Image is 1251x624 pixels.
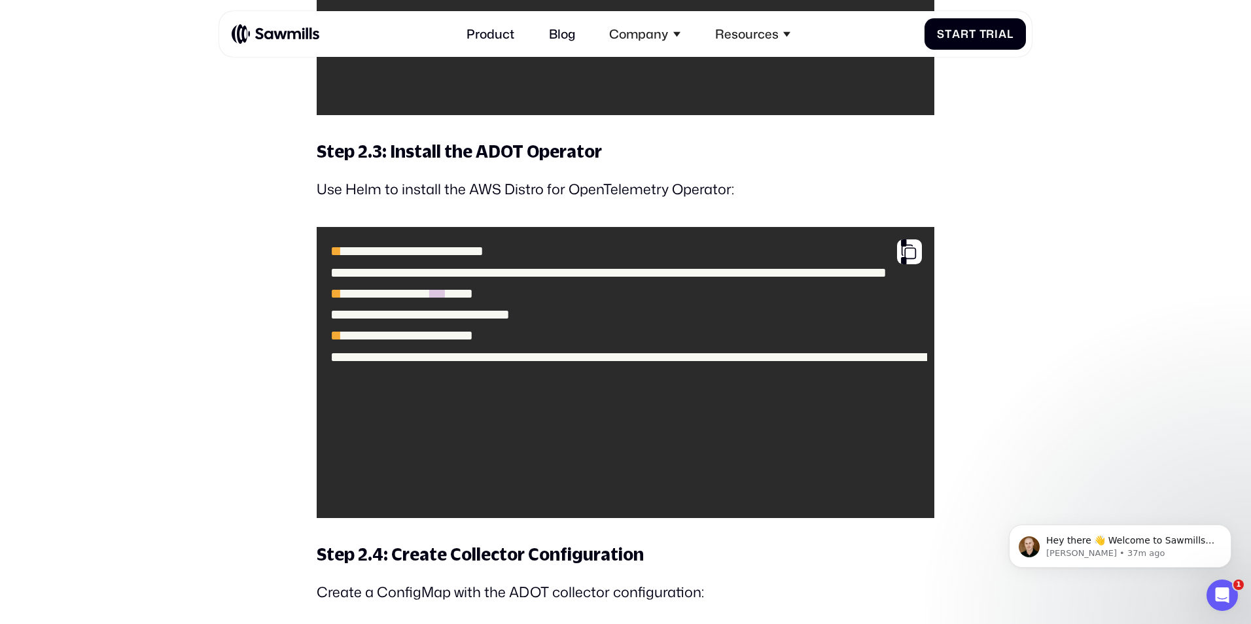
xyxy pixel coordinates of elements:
[705,17,800,51] div: Resources
[998,27,1007,41] span: a
[600,17,690,51] div: Company
[989,497,1251,589] iframe: Intercom notifications message
[960,27,969,41] span: r
[1007,27,1013,41] span: l
[995,27,998,41] span: i
[317,140,934,162] h4: Step 2.3: Install the ADOT Operator
[540,17,585,51] a: Blog
[715,27,779,42] div: Resources
[986,27,995,41] span: r
[1233,580,1244,590] span: 1
[317,543,934,565] h4: Step 2.4: Create Collector Configuration
[925,18,1026,50] a: StartTrial
[945,27,952,41] span: t
[969,27,976,41] span: t
[57,38,225,113] span: Hey there 👋 Welcome to Sawmills. The smart telemetry management platform that solves cost, qualit...
[57,50,226,62] p: Message from Winston, sent 37m ago
[1207,580,1238,611] iframe: Intercom live chat
[457,17,524,51] a: Product
[317,177,934,202] p: Use Helm to install the AWS Distro for OpenTelemetry Operator:
[317,580,934,605] p: Create a ConfigMap with the ADOT collector configuration:
[609,27,668,42] div: Company
[937,27,945,41] span: S
[952,27,960,41] span: a
[979,27,987,41] span: T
